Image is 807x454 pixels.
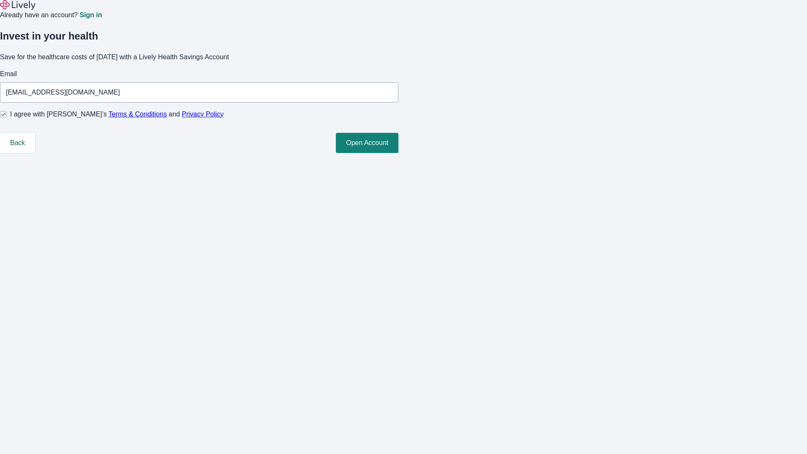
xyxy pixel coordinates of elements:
a: Sign in [79,12,102,18]
button: Open Account [336,133,398,153]
span: I agree with [PERSON_NAME]’s and [10,109,224,119]
a: Terms & Conditions [108,111,167,118]
a: Privacy Policy [182,111,224,118]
